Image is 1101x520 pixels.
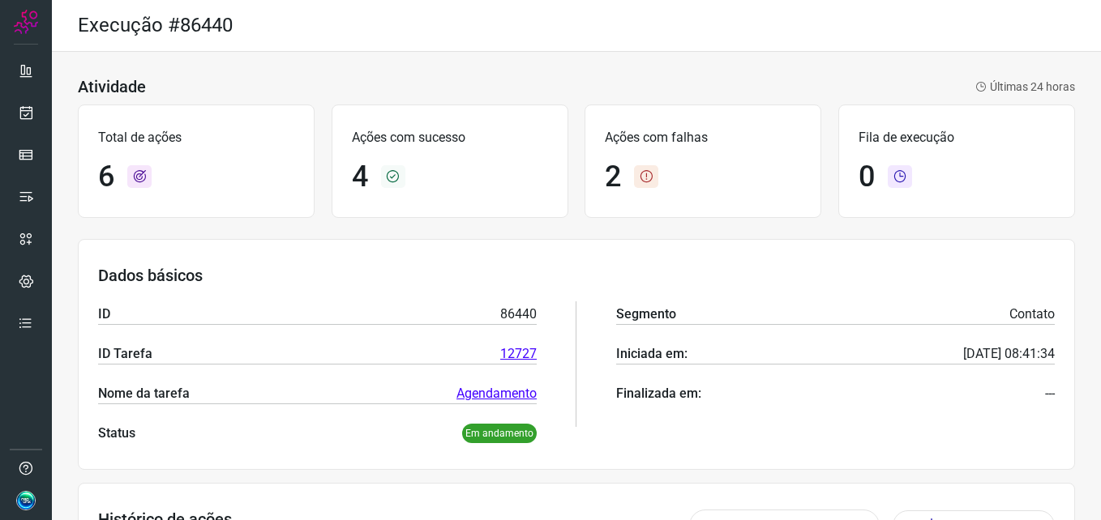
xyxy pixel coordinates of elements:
p: [DATE] 08:41:34 [963,344,1055,364]
p: ID [98,305,110,324]
p: Em andamento [462,424,537,443]
p: Total de ações [98,128,294,147]
a: 12727 [500,344,537,364]
p: ID Tarefa [98,344,152,364]
p: --- [1045,384,1055,403]
h3: Atividade [78,77,146,96]
p: Ações com sucesso [352,128,548,147]
h1: 4 [352,160,368,194]
h1: 0 [859,160,875,194]
h1: 6 [98,160,114,194]
p: Ações com falhas [605,128,801,147]
h1: 2 [605,160,621,194]
p: Últimas 24 horas [975,79,1075,96]
p: Finalizada em: [616,384,701,403]
p: Segmento [616,305,676,324]
p: Fila de execução [859,128,1055,147]
p: 86440 [500,305,537,324]
p: Nome da tarefa [98,384,190,403]
p: Contato [1009,305,1055,324]
p: Status [98,424,135,443]
h2: Execução #86440 [78,14,233,37]
a: Agendamento [456,384,537,403]
img: Logo [14,10,38,34]
h3: Dados básicos [98,266,1055,285]
img: d1faacb7788636816442e007acca7356.jpg [16,491,36,510]
p: Iniciada em: [616,344,688,364]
